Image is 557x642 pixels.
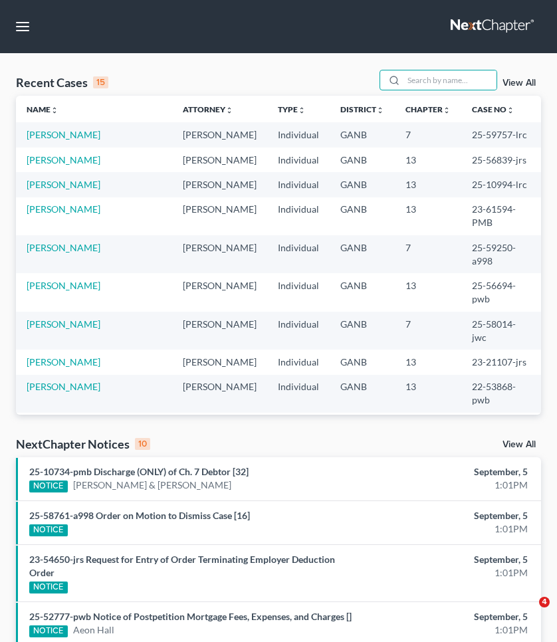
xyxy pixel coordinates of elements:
[461,312,541,350] td: 25-58014-jwc
[395,148,461,172] td: 13
[172,172,267,197] td: [PERSON_NAME]
[51,106,58,114] i: unfold_more
[461,148,541,172] td: 25-56839-jrs
[370,522,528,536] div: 1:01PM
[370,566,528,580] div: 1:01PM
[298,106,306,114] i: unfold_more
[27,104,58,114] a: Nameunfold_more
[395,350,461,374] td: 13
[29,466,249,477] a: 25-10734-pmb Discharge (ONLY) of Ch. 7 Debtor [32]
[27,280,100,291] a: [PERSON_NAME]
[172,350,267,374] td: [PERSON_NAME]
[461,172,541,197] td: 25-10994-lrc
[330,148,395,172] td: GANB
[29,611,352,622] a: 25-52777-pwb Notice of Postpetition Mortgage Fees, Expenses, and Charges []
[502,78,536,88] a: View All
[502,440,536,449] a: View All
[330,197,395,235] td: GANB
[461,375,541,413] td: 22-53868-pwb
[506,106,514,114] i: unfold_more
[395,413,461,437] td: 13
[330,312,395,350] td: GANB
[395,122,461,147] td: 7
[16,74,108,90] div: Recent Cases
[461,122,541,147] td: 25-59757-lrc
[472,104,514,114] a: Case Nounfold_more
[172,122,267,147] td: [PERSON_NAME]
[267,172,330,197] td: Individual
[27,242,100,253] a: [PERSON_NAME]
[461,273,541,311] td: 25-56694-pwb
[330,235,395,273] td: GANB
[395,273,461,311] td: 13
[330,413,395,437] td: GANB
[172,375,267,413] td: [PERSON_NAME]
[370,610,528,623] div: September, 5
[267,350,330,374] td: Individual
[395,172,461,197] td: 13
[27,356,100,368] a: [PERSON_NAME]
[27,129,100,140] a: [PERSON_NAME]
[16,436,150,452] div: NextChapter Notices
[395,235,461,273] td: 7
[370,509,528,522] div: September, 5
[370,623,528,637] div: 1:01PM
[27,203,100,215] a: [PERSON_NAME]
[340,104,384,114] a: Districtunfold_more
[267,197,330,235] td: Individual
[172,197,267,235] td: [PERSON_NAME]
[405,104,451,114] a: Chapterunfold_more
[172,273,267,311] td: [PERSON_NAME]
[278,104,306,114] a: Typeunfold_more
[172,148,267,172] td: [PERSON_NAME]
[370,465,528,479] div: September, 5
[267,273,330,311] td: Individual
[267,148,330,172] td: Individual
[461,235,541,273] td: 25-59250-a998
[29,524,68,536] div: NOTICE
[267,312,330,350] td: Individual
[370,553,528,566] div: September, 5
[267,413,330,437] td: Individual
[225,106,233,114] i: unfold_more
[183,104,233,114] a: Attorneyunfold_more
[27,381,100,392] a: [PERSON_NAME]
[539,597,550,607] span: 4
[267,375,330,413] td: Individual
[461,197,541,235] td: 23-61594-PMB
[370,479,528,492] div: 1:01PM
[135,438,150,450] div: 10
[172,413,267,437] td: [PERSON_NAME]
[73,479,231,492] a: [PERSON_NAME] & [PERSON_NAME]
[461,350,541,374] td: 23-21107-jrs
[29,510,250,521] a: 25-58761-a998 Order on Motion to Dismiss Case [16]
[29,481,68,492] div: NOTICE
[27,179,100,190] a: [PERSON_NAME]
[443,106,451,114] i: unfold_more
[172,312,267,350] td: [PERSON_NAME]
[403,70,497,90] input: Search by name...
[376,106,384,114] i: unfold_more
[330,122,395,147] td: GANB
[512,597,544,629] iframe: Intercom live chat
[27,318,100,330] a: [PERSON_NAME]
[330,172,395,197] td: GANB
[395,197,461,235] td: 13
[395,375,461,413] td: 13
[93,76,108,88] div: 15
[27,154,100,165] a: [PERSON_NAME]
[267,235,330,273] td: Individual
[29,554,335,578] a: 23-54650-jrs Request for Entry of Order Terminating Employer Deduction Order
[267,122,330,147] td: Individual
[330,273,395,311] td: GANB
[172,235,267,273] td: [PERSON_NAME]
[29,625,68,637] div: NOTICE
[395,312,461,350] td: 7
[73,623,114,637] a: Aeon Hall
[330,375,395,413] td: GANB
[461,413,541,437] td: 25-10655-lrc
[330,350,395,374] td: GANB
[29,582,68,593] div: NOTICE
